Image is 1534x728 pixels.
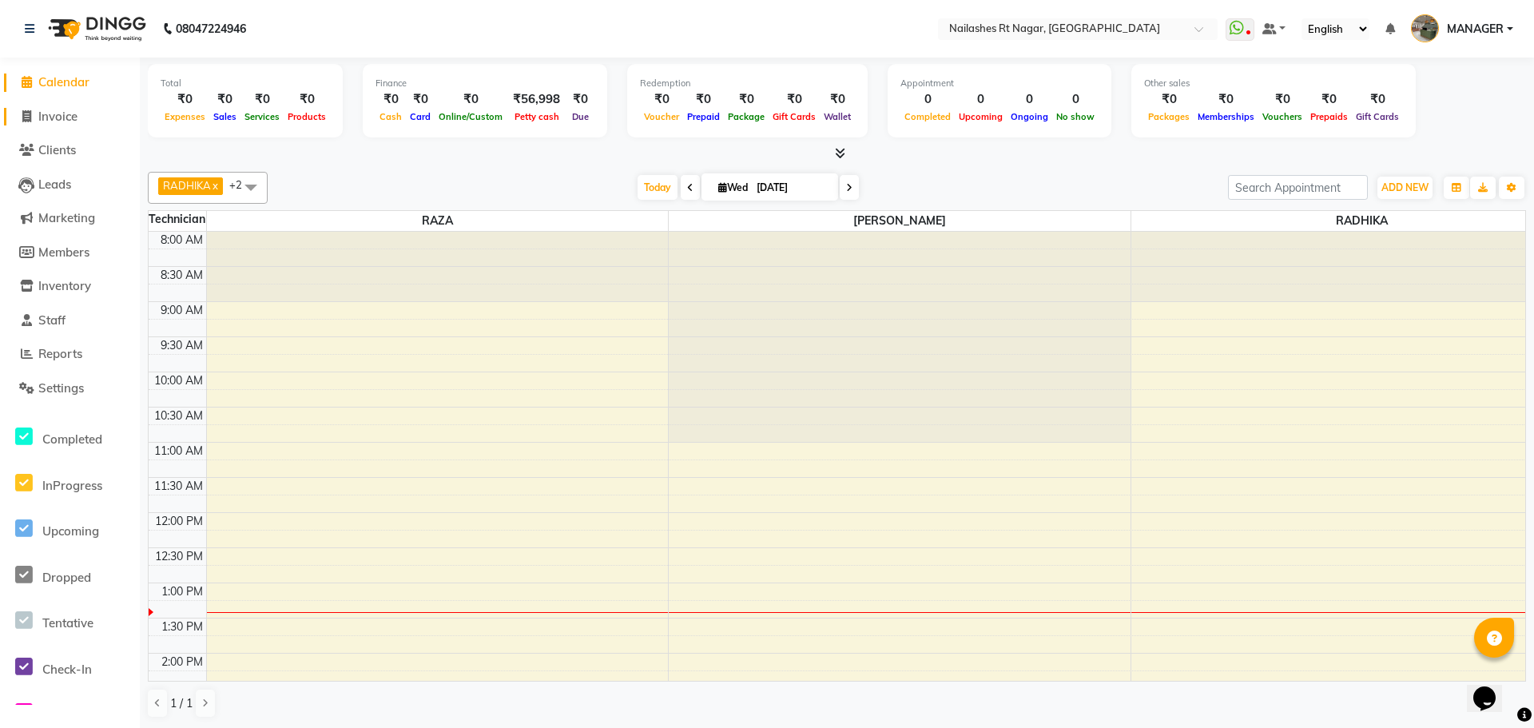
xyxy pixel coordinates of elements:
span: [PERSON_NAME] [669,211,1131,231]
span: Ongoing [1007,111,1052,122]
span: Sales [209,111,240,122]
span: Clients [38,142,76,157]
div: 0 [900,90,955,109]
div: 0 [955,90,1007,109]
span: Packages [1144,111,1194,122]
span: No show [1052,111,1099,122]
span: Services [240,111,284,122]
span: Cash [376,111,406,122]
span: Prepaids [1306,111,1352,122]
div: 11:00 AM [151,443,206,459]
div: 11:30 AM [151,478,206,495]
span: Completed [900,111,955,122]
a: Reports [4,345,136,364]
span: Inventory [38,278,91,293]
img: MANAGER [1411,14,1439,42]
span: Petty cash [511,111,563,122]
div: 1:30 PM [158,619,206,635]
input: 2025-09-03 [752,176,832,200]
a: Staff [4,312,136,330]
div: ₹0 [284,90,330,109]
div: ₹0 [683,90,724,109]
div: Appointment [900,77,1099,90]
div: ₹0 [161,90,209,109]
span: Expenses [161,111,209,122]
span: RAZA [207,211,669,231]
div: ₹0 [724,90,769,109]
span: 1 / 1 [170,695,193,712]
img: logo [41,6,150,51]
iframe: chat widget [1467,664,1518,712]
div: ₹0 [820,90,855,109]
span: Staff [38,312,66,328]
div: 10:30 AM [151,408,206,424]
span: Marketing [38,210,95,225]
div: ₹0 [1258,90,1306,109]
span: Prepaid [683,111,724,122]
div: 10:00 AM [151,372,206,389]
span: RADHIKA [163,179,211,192]
a: Calendar [4,74,136,92]
span: Dropped [42,570,91,585]
span: ADD NEW [1381,181,1429,193]
span: Vouchers [1258,111,1306,122]
span: Calendar [38,74,89,90]
span: MANAGER [1447,21,1504,38]
div: ₹0 [376,90,406,109]
span: Package [724,111,769,122]
div: 9:00 AM [157,302,206,319]
div: Other sales [1144,77,1403,90]
span: InProgress [42,478,102,493]
span: Gift Cards [1352,111,1403,122]
div: ₹0 [1306,90,1352,109]
div: ₹0 [1144,90,1194,109]
span: Settings [38,380,84,396]
div: ₹0 [640,90,683,109]
a: Leads [4,176,136,194]
div: 12:30 PM [152,548,206,565]
span: Reports [38,346,82,361]
div: ₹0 [240,90,284,109]
div: 9:30 AM [157,337,206,354]
div: Redemption [640,77,855,90]
span: Wed [714,181,752,193]
div: ₹0 [566,90,594,109]
div: Total [161,77,330,90]
span: Upcoming [42,523,99,539]
span: +2 [229,178,254,191]
div: 0 [1052,90,1099,109]
div: Technician [149,211,206,228]
div: Finance [376,77,594,90]
div: ₹0 [209,90,240,109]
div: ₹56,998 [507,90,566,109]
span: Members [38,245,89,260]
div: ₹0 [435,90,507,109]
span: Leads [38,177,71,192]
span: Today [638,175,678,200]
span: Memberships [1194,111,1258,122]
a: Invoice [4,108,136,126]
span: Online/Custom [435,111,507,122]
input: Search Appointment [1228,175,1368,200]
span: Upcoming [955,111,1007,122]
div: ₹0 [769,90,820,109]
b: 08047224946 [176,6,246,51]
a: Marketing [4,209,136,228]
span: Due [568,111,593,122]
div: 8:30 AM [157,267,206,284]
a: Settings [4,380,136,398]
div: 12:00 PM [152,513,206,530]
button: ADD NEW [1377,177,1433,199]
span: Tentative [42,615,93,631]
div: 1:00 PM [158,583,206,600]
span: Card [406,111,435,122]
span: Completed [42,432,102,447]
div: 8:00 AM [157,232,206,249]
span: Wallet [820,111,855,122]
div: 0 [1007,90,1052,109]
span: Products [284,111,330,122]
div: ₹0 [1352,90,1403,109]
div: ₹0 [1194,90,1258,109]
a: Clients [4,141,136,160]
span: Gift Cards [769,111,820,122]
